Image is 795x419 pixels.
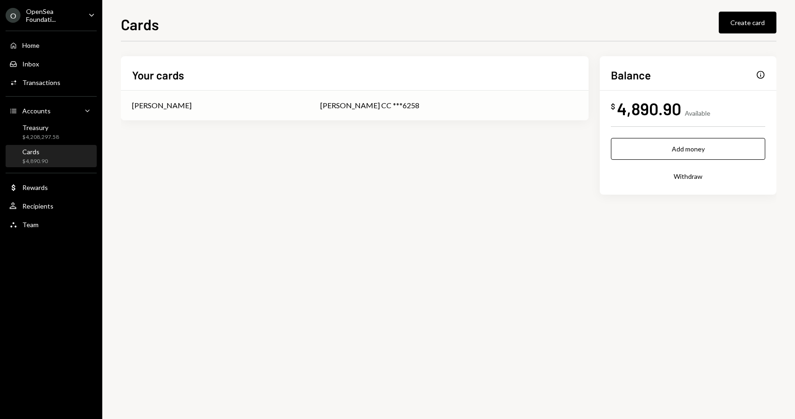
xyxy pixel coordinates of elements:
[22,79,60,86] div: Transactions
[6,55,97,72] a: Inbox
[6,74,97,91] a: Transactions
[22,133,59,141] div: $4,208,297.58
[6,121,97,143] a: Treasury$4,208,297.58
[22,183,48,191] div: Rewards
[22,60,39,68] div: Inbox
[6,216,97,233] a: Team
[719,12,776,33] button: Create card
[22,202,53,210] div: Recipients
[611,165,765,187] button: Withdraw
[6,179,97,196] a: Rewards
[22,107,51,115] div: Accounts
[6,145,97,167] a: Cards$4,890.90
[611,102,615,111] div: $
[132,67,184,83] h2: Your cards
[22,148,48,156] div: Cards
[132,100,192,111] div: [PERSON_NAME]
[6,102,97,119] a: Accounts
[121,15,159,33] h1: Cards
[22,124,59,131] div: Treasury
[320,100,577,111] div: [PERSON_NAME] CC ***6258
[611,138,765,160] button: Add money
[611,67,651,83] h2: Balance
[22,41,40,49] div: Home
[22,221,39,229] div: Team
[6,8,20,23] div: O
[6,197,97,214] a: Recipients
[26,7,81,23] div: OpenSea Foundati...
[22,157,48,165] div: $4,890.90
[6,37,97,53] a: Home
[617,98,681,119] div: 4,890.90
[685,109,710,117] div: Available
